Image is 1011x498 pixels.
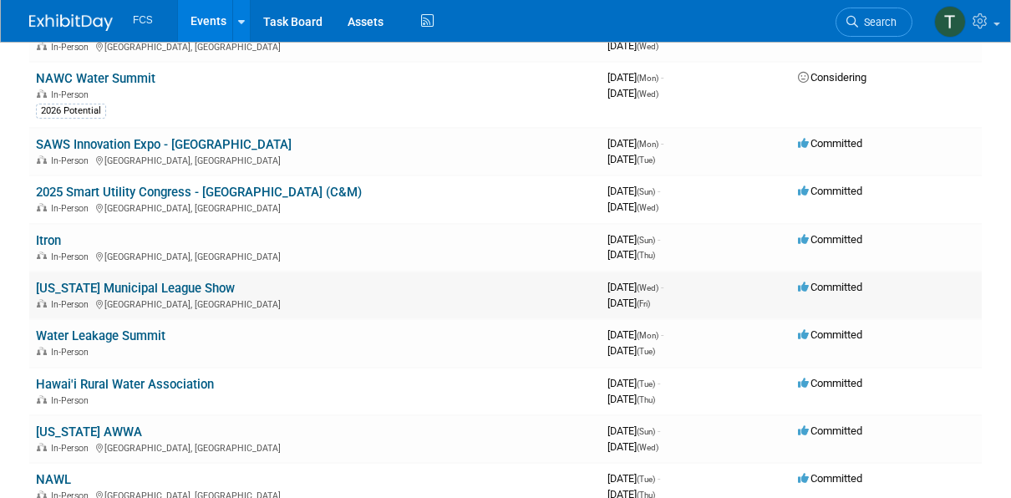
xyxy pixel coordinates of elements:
span: In-Person [51,252,94,262]
span: - [658,424,660,437]
span: [DATE] [607,71,663,84]
img: In-Person Event [37,395,47,404]
span: (Wed) [637,283,658,292]
img: ExhibitDay [29,14,113,31]
span: (Sun) [637,236,655,245]
span: In-Person [51,443,94,454]
span: [DATE] [607,39,658,52]
span: Committed [798,472,862,485]
div: 2026 Potential [36,104,106,119]
span: Committed [798,328,862,341]
img: In-Person Event [37,299,47,307]
span: [DATE] [607,424,660,437]
a: NAWC Water Summit [36,71,155,86]
span: [DATE] [607,393,655,405]
span: (Tue) [637,379,655,389]
span: [DATE] [607,201,658,213]
span: In-Person [51,299,94,310]
a: [US_STATE] AWWA [36,424,142,440]
span: (Tue) [637,347,655,356]
span: - [658,233,660,246]
span: - [661,137,663,150]
span: [DATE] [607,297,650,309]
span: - [658,472,660,485]
a: Itron [36,233,61,248]
div: [GEOGRAPHIC_DATA], [GEOGRAPHIC_DATA] [36,249,594,262]
span: Committed [798,377,862,389]
a: [US_STATE] Municipal League Show [36,281,235,296]
a: Water Leakage Summit [36,328,165,343]
span: (Fri) [637,299,650,308]
span: In-Person [51,347,94,358]
span: Committed [798,281,862,293]
a: 2025 Smart Utility Congress - [GEOGRAPHIC_DATA] (C&M) [36,185,362,200]
a: Hawai'i Rural Water Association [36,377,214,392]
span: [DATE] [607,472,660,485]
a: SAWS Innovation Expo - [GEOGRAPHIC_DATA] [36,137,292,152]
span: (Wed) [637,443,658,452]
a: NAWL [36,472,71,487]
div: [GEOGRAPHIC_DATA], [GEOGRAPHIC_DATA] [36,153,594,166]
span: - [658,185,660,197]
img: Tommy Raye [934,6,966,38]
img: In-Person Event [37,203,47,211]
img: In-Person Event [37,252,47,260]
img: In-Person Event [37,42,47,50]
span: (Mon) [637,331,658,340]
span: [DATE] [607,137,663,150]
img: In-Person Event [37,347,47,355]
span: [DATE] [607,185,660,197]
span: In-Person [51,42,94,53]
div: [GEOGRAPHIC_DATA], [GEOGRAPHIC_DATA] [36,440,594,454]
span: In-Person [51,395,94,406]
span: (Mon) [637,140,658,149]
span: (Thu) [637,251,655,260]
span: [DATE] [607,153,655,165]
span: Committed [798,424,862,437]
span: FCS [133,14,153,26]
span: In-Person [51,155,94,166]
span: [DATE] [607,87,658,99]
img: In-Person Event [37,443,47,451]
div: [GEOGRAPHIC_DATA], [GEOGRAPHIC_DATA] [36,201,594,214]
span: Committed [798,185,862,197]
span: - [658,377,660,389]
span: [DATE] [607,377,660,389]
span: - [661,281,663,293]
span: - [661,71,663,84]
span: (Thu) [637,395,655,404]
span: [DATE] [607,328,663,341]
span: (Wed) [637,42,658,51]
span: Considering [798,71,866,84]
span: (Mon) [637,74,658,83]
span: (Sun) [637,187,655,196]
div: [GEOGRAPHIC_DATA], [GEOGRAPHIC_DATA] [36,297,594,310]
span: Committed [798,137,862,150]
span: (Wed) [637,203,658,212]
span: [DATE] [607,344,655,357]
span: - [661,328,663,341]
span: In-Person [51,89,94,100]
div: [GEOGRAPHIC_DATA], [GEOGRAPHIC_DATA] [36,39,594,53]
span: (Tue) [637,475,655,484]
img: In-Person Event [37,155,47,164]
span: [DATE] [607,281,663,293]
span: Search [858,16,897,28]
img: In-Person Event [37,89,47,98]
span: (Wed) [637,89,658,99]
span: (Sun) [637,427,655,436]
span: Committed [798,233,862,246]
a: Search [836,8,912,37]
span: [DATE] [607,248,655,261]
span: [DATE] [607,440,658,453]
span: (Tue) [637,155,655,165]
span: In-Person [51,203,94,214]
span: [DATE] [607,233,660,246]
